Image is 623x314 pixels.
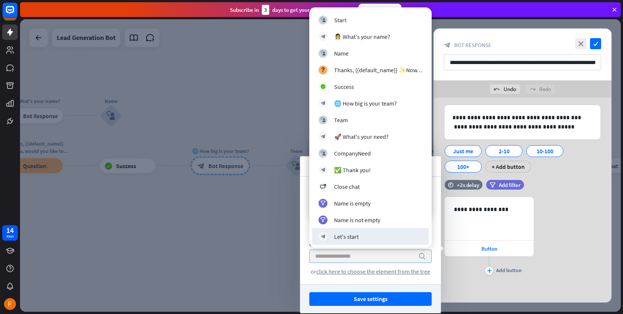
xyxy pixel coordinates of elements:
[448,182,454,187] i: time
[334,133,389,140] div: 🚀 What's your need?
[485,161,531,173] div: + Add button
[334,216,380,224] div: Name is not empty
[321,234,326,239] i: block_bot_response
[334,150,371,157] div: CompanyNeed
[451,146,475,157] div: Just me
[321,34,326,39] i: block_bot_response
[316,268,430,275] span: click here to choose the element from the tree
[309,241,432,248] div: Go to
[321,51,326,56] i: block_user_input
[309,292,432,306] button: Save settings
[334,33,390,40] div: 👩‍💼 What's your name?
[320,217,326,222] i: filter
[321,67,325,72] i: block_question
[358,4,402,16] div: Subscribe now
[334,83,354,90] div: Success
[526,84,555,94] div: Redo
[490,84,520,94] div: Undo
[334,200,370,207] div: Name is empty
[334,100,397,107] div: 🌐 How big is your team?
[320,184,326,189] i: block_close_chat
[321,101,326,106] i: block_bot_response
[496,267,522,274] div: Add button
[334,116,348,124] div: Team
[489,182,495,188] i: filter
[481,245,497,252] span: Button
[444,42,451,49] i: block_bot_response
[533,146,557,157] div: 10-100
[334,16,346,24] div: Start
[262,5,269,15] div: 3
[334,50,349,57] div: Name
[309,268,432,275] div: or
[418,253,426,260] i: search
[457,181,479,188] div: +2s delay
[454,41,491,49] span: Bot Response
[6,3,28,25] button: Open LiveChat chat widget
[451,161,475,172] div: 100+
[320,84,326,89] i: block_success
[321,151,326,156] i: block_user_input
[492,146,516,157] div: 2-10
[494,86,500,92] i: undo
[334,166,371,174] div: ✅ Thank you!
[321,167,326,172] i: block_bot_response
[334,66,422,74] div: Thanks, {{default_name}} ✨Now, would you like to share your email address so I can stay in touch ...
[321,17,326,22] i: block_user_input
[575,38,586,49] i: close
[6,227,14,234] div: 14
[320,201,326,206] i: filter
[2,225,18,241] a: 14 days
[6,234,14,239] div: days
[590,38,601,49] i: check
[321,117,326,122] i: block_user_input
[530,86,535,92] i: redo
[499,181,521,188] span: Add filter
[334,183,360,190] div: Close chat
[321,134,326,139] i: block_bot_response
[334,233,359,240] div: Let's start
[487,268,492,273] i: plus
[230,5,352,15] div: Subscribe in days to get your first month for $1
